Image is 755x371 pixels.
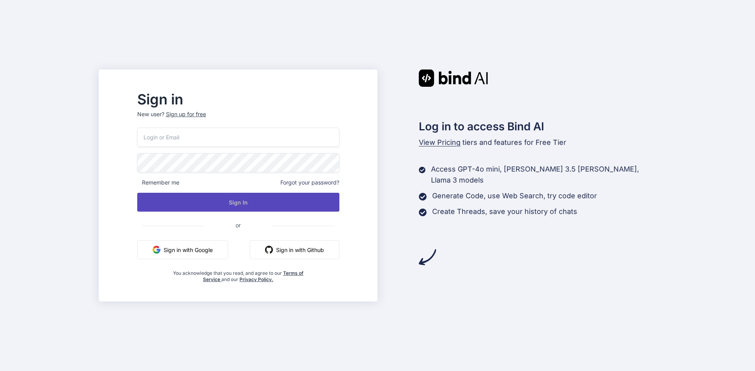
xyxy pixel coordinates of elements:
div: You acknowledge that you read, and agree to our and our [171,265,306,283]
button: Sign in with Github [250,240,339,259]
h2: Log in to access Bind AI [419,118,656,135]
img: github [265,246,273,254]
div: Sign up for free [166,110,206,118]
p: tiers and features for Free Tier [419,137,656,148]
img: arrow [419,249,436,266]
span: View Pricing [419,138,460,146]
p: Generate Code, use Web Search, try code editor [432,190,597,201]
span: Forgot your password? [280,179,339,186]
button: Sign in with Google [137,240,228,259]
p: Create Threads, save your history of chats [432,206,577,217]
span: or [204,216,272,235]
h2: Sign in [137,93,339,106]
p: New user? [137,110,339,128]
a: Privacy Policy. [239,276,273,282]
span: Remember me [137,179,179,186]
button: Sign In [137,193,339,212]
input: Login or Email [137,128,339,147]
a: Terms of Service [203,270,304,282]
img: Bind AI logo [419,69,488,87]
p: Access GPT-4o mini, [PERSON_NAME] 3.5 [PERSON_NAME], Llama 3 models [431,164,656,186]
img: google [153,246,160,254]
